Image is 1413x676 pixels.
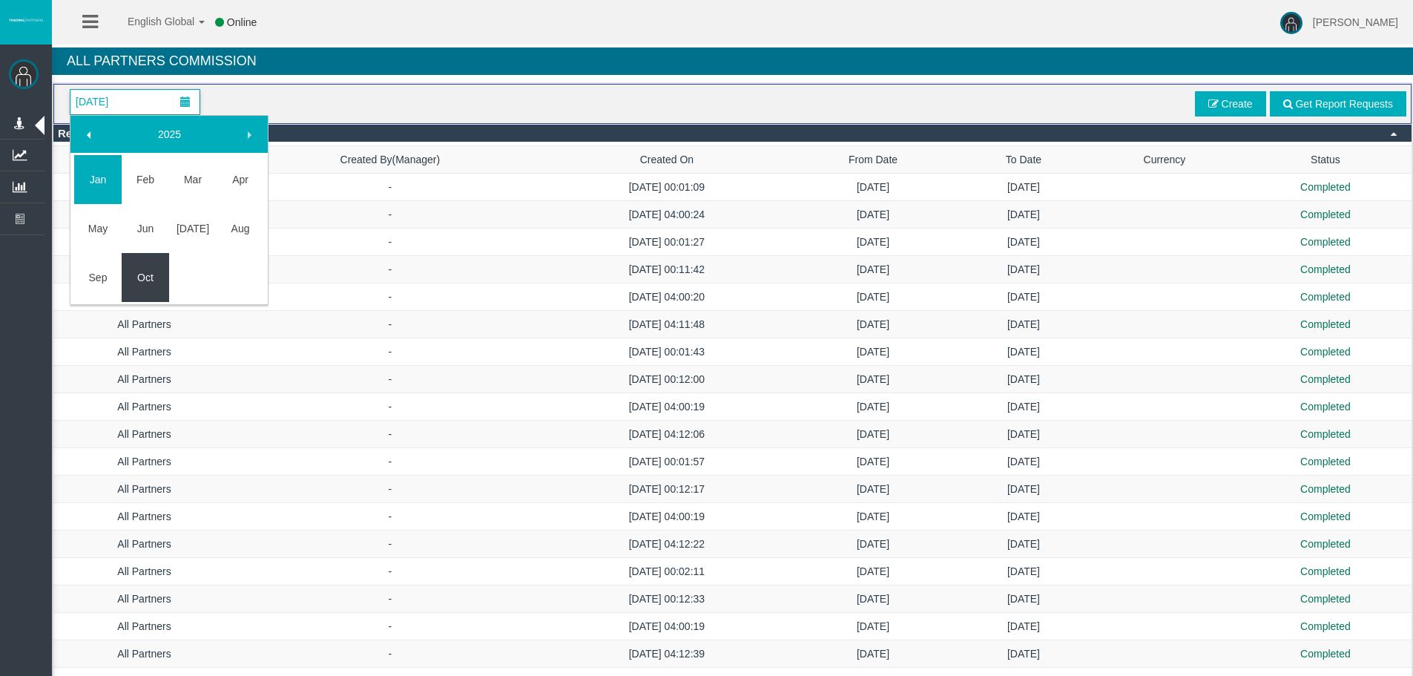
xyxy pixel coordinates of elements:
td: - [235,393,545,421]
td: Created By(Manager) [235,146,545,174]
a: Feb [122,166,169,193]
td: [DATE] [958,174,1090,201]
td: Completed [1239,366,1412,393]
td: - [235,613,545,640]
td: [DATE] 04:11:48 [545,311,788,338]
td: - [235,640,545,668]
td: [DATE] [788,421,958,448]
img: user-image [1280,12,1302,34]
span: [DATE] [71,91,113,112]
td: - [235,585,545,613]
td: [DATE] [788,201,958,229]
td: Completed [1239,256,1412,283]
td: [DATE] [958,613,1090,640]
td: Completed [1239,229,1412,256]
td: - [235,229,545,256]
td: - [235,174,545,201]
td: [DATE] [958,640,1090,668]
td: - [235,421,545,448]
h4: All Partners Commission [52,47,1413,75]
td: Completed [1239,448,1412,476]
td: [DATE] [788,585,958,613]
td: [DATE] [958,229,1090,256]
td: [DATE] [958,311,1090,338]
td: All Partners [53,393,235,421]
td: [DATE] 04:00:20 [545,283,788,311]
td: - [235,256,545,283]
td: [DATE] 04:12:06 [545,421,788,448]
td: [DATE] [788,448,958,476]
span: Report Requests [58,127,147,140]
td: All Partners [53,338,235,366]
td: [DATE] [788,640,958,668]
a: Jun [122,215,169,242]
td: All Partners [53,448,235,476]
td: All Partners [53,311,235,338]
a: Jan [74,166,122,193]
td: Completed [1239,421,1412,448]
span: [PERSON_NAME] [1313,16,1398,28]
td: [DATE] [788,476,958,503]
td: Completed [1239,311,1412,338]
td: [DATE] 00:01:43 [545,338,788,366]
td: All Partners [53,585,235,613]
td: - [235,558,545,585]
td: - [235,366,545,393]
span: Get Report Requests [1295,98,1393,110]
td: All Partners [53,366,235,393]
td: [DATE] [958,531,1090,558]
td: Completed [1239,640,1412,668]
td: [DATE] 00:01:27 [545,229,788,256]
td: [DATE] 04:00:24 [545,201,788,229]
a: Apr [217,166,264,193]
td: [DATE] 04:00:19 [545,503,788,531]
td: [DATE] [788,256,958,283]
td: [DATE] 00:12:17 [545,476,788,503]
span: English Global [108,16,194,27]
td: All Partners [53,476,235,503]
td: [DATE] [958,476,1090,503]
td: [DATE] 00:11:42 [545,256,788,283]
td: Completed [1239,585,1412,613]
td: All Partners [53,421,235,448]
td: [DATE] [958,366,1090,393]
td: [DATE] 00:01:09 [545,174,788,201]
td: - [235,283,545,311]
td: - [235,338,545,366]
a: Mar [169,166,217,193]
td: All Partners [53,283,235,311]
td: All Partners [53,229,235,256]
td: Completed [1239,174,1412,201]
a: May [74,215,122,242]
td: - [235,201,545,229]
td: [DATE] [788,503,958,531]
td: [DATE] [958,256,1090,283]
td: [DATE] 04:12:22 [545,531,788,558]
td: [DATE] [788,311,958,338]
td: All Partners [53,531,235,558]
td: Completed [1239,476,1412,503]
td: [DATE] [958,283,1090,311]
td: Completed [1239,393,1412,421]
td: All Partners [53,503,235,531]
td: [DATE] 00:01:57 [545,448,788,476]
td: All Partners [53,201,235,229]
a: [DATE] [169,215,217,242]
td: [DATE] [958,338,1090,366]
td: Current focused date is Wednesday, January 01, 2025 [74,155,122,204]
td: [DATE] 00:12:00 [545,366,788,393]
td: All Partners [53,613,235,640]
td: Completed [1239,338,1412,366]
td: From Date [788,146,958,174]
td: Currency [1090,146,1239,174]
td: [DATE] 04:00:19 [545,613,788,640]
td: All Partners [53,640,235,668]
td: Completed [1239,283,1412,311]
td: [DATE] [788,338,958,366]
td: [DATE] [788,393,958,421]
td: Status [1239,146,1412,174]
td: All Partners [53,256,235,283]
img: logo.svg [7,17,45,23]
td: - [235,476,545,503]
td: [DATE] [958,503,1090,531]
